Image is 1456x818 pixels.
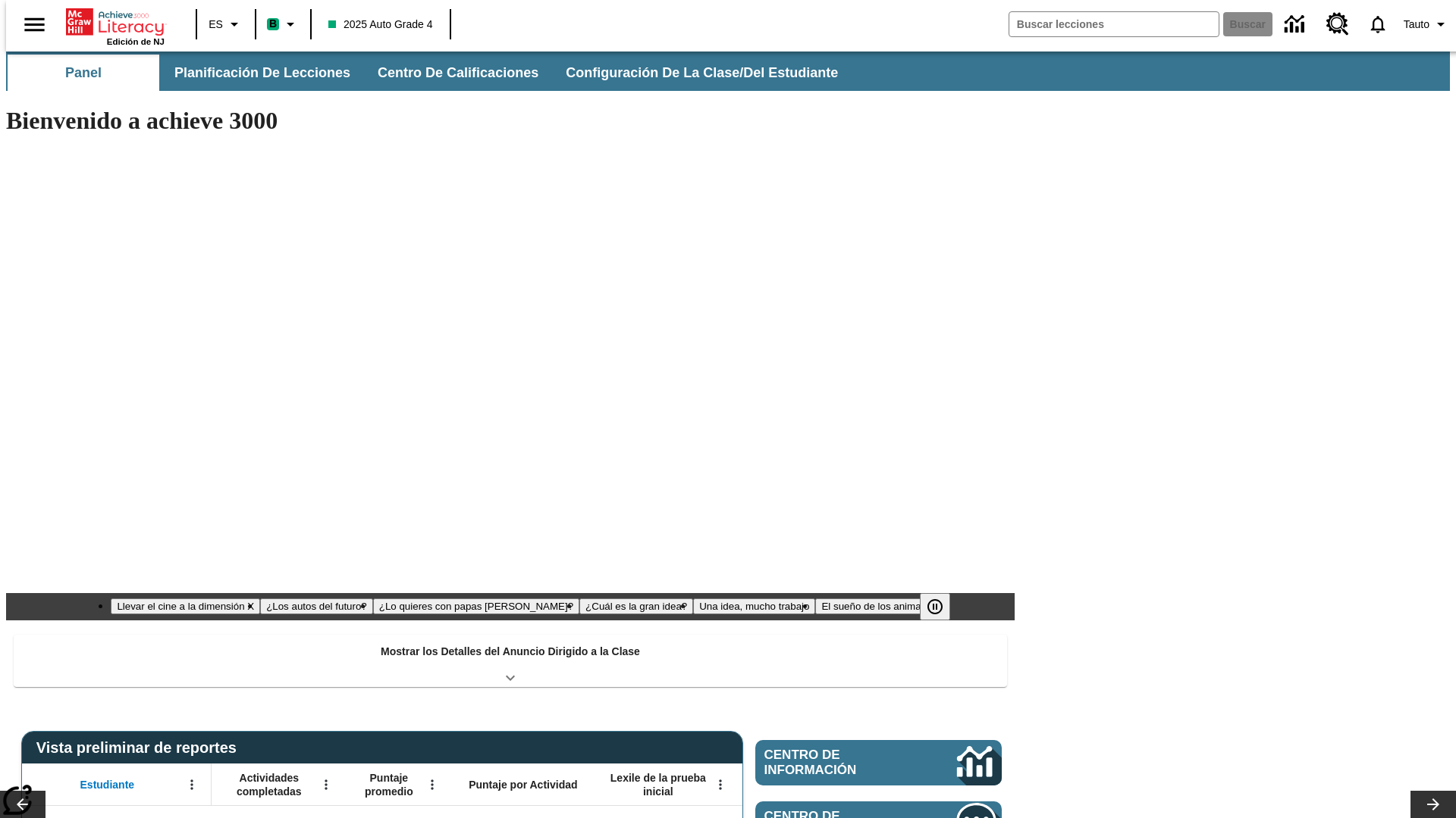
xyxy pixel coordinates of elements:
[815,598,940,614] button: Diapositiva 6 El sueño de los animales
[366,55,551,91] button: Centro de calificaciones
[66,5,165,46] div: Portada
[373,598,579,614] button: Diapositiva 3 ¿Lo quieres con papas fritas?
[269,14,277,33] span: B
[6,55,852,91] div: Subbarra de navegación
[162,55,362,91] button: Planificación de lecciones
[381,644,640,660] p: Mostrar los Detalles del Anuncio Dirigido a la Clase
[709,773,732,796] button: Abrir menú
[1404,17,1429,33] span: Tauto
[8,55,159,91] button: Panel
[209,17,223,33] span: ES
[693,598,815,614] button: Diapositiva 5 Una idea, mucho trabajo
[80,778,135,791] span: Estudiante
[1358,5,1398,44] a: Notificaciones
[202,11,250,38] button: Lenguaje: ES, Selecciona un idioma
[1276,4,1317,45] a: Centro de información
[261,11,306,38] button: Boost El color de la clase es verde menta. Cambiar el color de la clase.
[1398,11,1456,38] button: Perfil/Configuración
[6,52,1450,91] div: Subbarra de navegación
[764,748,906,778] span: Centro de información
[328,17,433,33] span: 2025 Auto Grade 4
[12,2,57,47] button: Abrir el menú lateral
[111,598,260,614] button: Diapositiva 1 Llevar el cine a la dimensión X
[14,635,1007,687] div: Mostrar los Detalles del Anuncio Dirigido a la Clase
[315,773,337,796] button: Abrir menú
[219,771,319,798] span: Actividades completadas
[469,778,577,791] span: Puntaje por Actividad
[107,37,165,46] span: Edición de NJ
[554,55,850,91] button: Configuración de la clase/del estudiante
[6,107,1015,135] h1: Bienvenido a achieve 3000
[920,593,950,620] button: Pausar
[579,598,693,614] button: Diapositiva 4 ¿Cuál es la gran idea?
[920,593,965,620] div: Pausar
[1317,4,1358,45] a: Centro de recursos, Se abrirá en una pestaña nueva.
[755,740,1002,785] a: Centro de información
[1009,12,1219,36] input: Buscar campo
[603,771,714,798] span: Lexile de la prueba inicial
[260,598,373,614] button: Diapositiva 2 ¿Los autos del futuro?
[66,7,165,37] a: Portada
[36,739,244,757] span: Vista preliminar de reportes
[353,771,425,798] span: Puntaje promedio
[421,773,444,796] button: Abrir menú
[1410,791,1456,818] button: Carrusel de lecciones, seguir
[180,773,203,796] button: Abrir menú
